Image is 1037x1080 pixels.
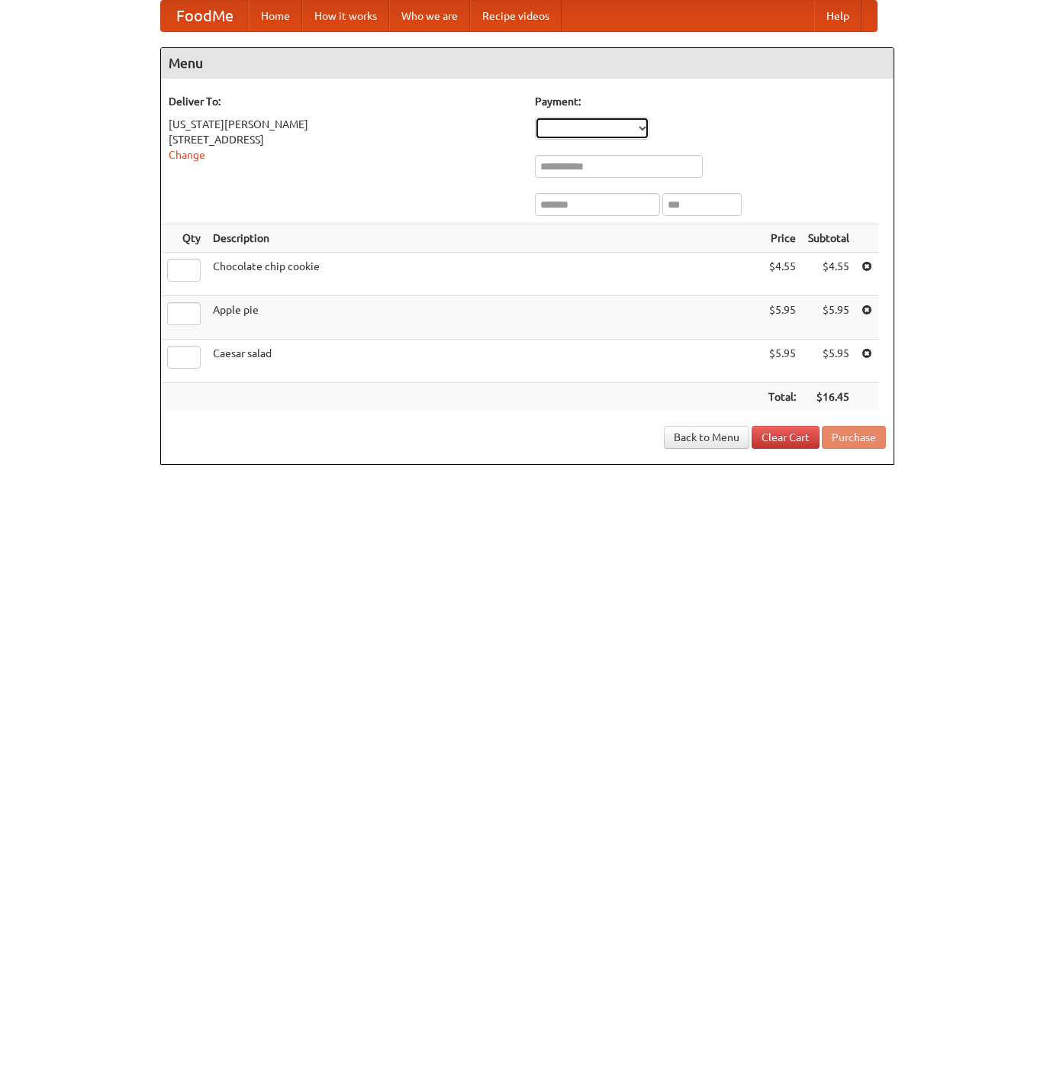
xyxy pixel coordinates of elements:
th: Qty [161,224,207,253]
td: $4.55 [802,253,855,296]
th: Total: [762,383,802,411]
th: Subtotal [802,224,855,253]
td: Caesar salad [207,340,762,383]
a: Help [814,1,861,31]
td: $5.95 [802,340,855,383]
a: Who we are [389,1,470,31]
button: Purchase [822,426,886,449]
a: How it works [302,1,389,31]
td: $5.95 [762,296,802,340]
div: [STREET_ADDRESS] [169,132,520,147]
a: Recipe videos [470,1,562,31]
td: Apple pie [207,296,762,340]
h4: Menu [161,48,894,79]
td: $5.95 [802,296,855,340]
h5: Payment: [535,94,886,109]
th: Description [207,224,762,253]
td: $5.95 [762,340,802,383]
div: [US_STATE][PERSON_NAME] [169,117,520,132]
th: $16.45 [802,383,855,411]
td: $4.55 [762,253,802,296]
a: Home [249,1,302,31]
td: Chocolate chip cookie [207,253,762,296]
h5: Deliver To: [169,94,520,109]
a: Change [169,149,205,161]
a: Clear Cart [752,426,820,449]
th: Price [762,224,802,253]
a: Back to Menu [664,426,749,449]
a: FoodMe [161,1,249,31]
